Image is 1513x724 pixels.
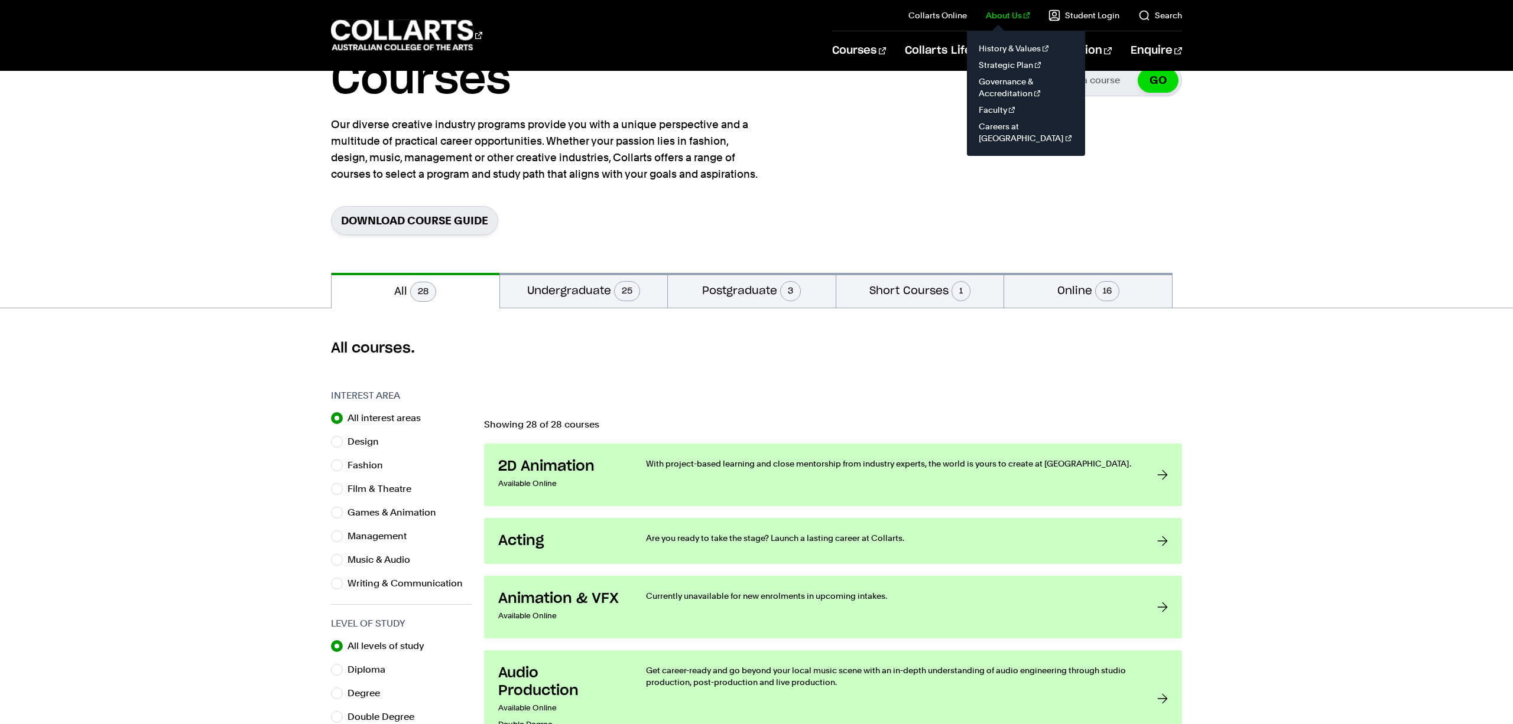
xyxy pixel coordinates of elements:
[348,481,421,497] label: Film & Theatre
[348,528,416,544] label: Management
[498,700,622,716] p: Available Online
[331,18,482,52] div: Go to homepage
[348,685,389,702] label: Degree
[484,518,1182,564] a: Acting Are you ready to take the stage? Launch a lasting career at Collarts.
[484,576,1182,638] a: Animation & VFX Available Online Currently unavailable for new enrolments in upcoming intakes.
[905,31,981,70] a: Collarts Life
[331,389,472,403] h3: Interest Area
[952,281,970,301] span: 1
[646,458,1134,469] p: With project-based learning and close mentorship from industry experts, the world is yours to cre...
[1131,31,1182,70] a: Enquire
[498,475,622,492] p: Available Online
[780,281,801,301] span: 3
[348,433,388,450] label: Design
[331,206,498,235] a: Download Course Guide
[348,410,430,426] label: All interest areas
[498,664,622,700] h3: Audio Production
[668,273,836,308] button: Postgraduate3
[331,339,1182,358] h2: All courses.
[646,664,1134,688] p: Get career-ready and go beyond your local music scene with an in-depth understanding of audio eng...
[500,273,668,308] button: Undergraduate25
[331,617,472,631] h3: Level of Study
[976,40,1076,57] a: History & Values
[498,532,622,550] h3: Acting
[331,54,511,107] h1: Courses
[348,457,392,474] label: Fashion
[348,661,395,678] label: Diploma
[1048,9,1119,21] a: Student Login
[976,73,1076,102] a: Governance & Accreditation
[1004,273,1172,308] button: Online16
[348,504,446,521] label: Games & Animation
[832,31,886,70] a: Courses
[331,116,762,182] p: Our diverse creative industry programs provide you with a unique perspective and a multitude of p...
[976,57,1076,73] a: Strategic Plan
[348,638,434,654] label: All levels of study
[908,9,967,21] a: Collarts Online
[484,420,1182,429] p: Showing 28 of 28 courses
[1095,281,1119,301] span: 16
[498,608,622,624] p: Available Online
[976,118,1076,146] a: Careers at [GEOGRAPHIC_DATA]
[646,590,1134,602] p: Currently unavailable for new enrolments in upcoming intakes.
[986,9,1030,21] a: About Us
[348,552,420,568] label: Music & Audio
[348,575,472,592] label: Writing & Communication
[836,273,1004,308] button: Short Courses1
[646,532,1134,544] p: Are you ready to take the stage? Launch a lasting career at Collarts.
[614,281,640,301] span: 25
[498,458,622,475] h3: 2D Animation
[1138,68,1178,93] button: GO
[976,102,1076,118] a: Faculty
[1005,64,1182,96] input: Search for a course
[1138,9,1182,21] a: Search
[498,590,622,608] h3: Animation & VFX
[410,282,436,302] span: 28
[332,273,499,308] button: All28
[484,443,1182,506] a: 2D Animation Available Online With project-based learning and close mentorship from industry expe...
